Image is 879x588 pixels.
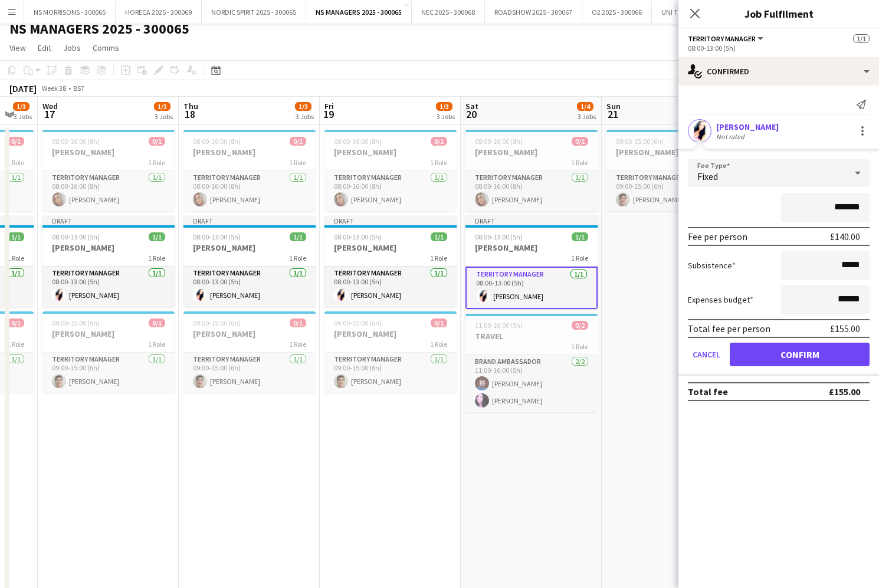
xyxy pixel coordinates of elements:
[606,171,739,211] app-card-role: Territory Manager1/109:00-15:00 (6h)[PERSON_NAME]
[183,329,316,339] h3: [PERSON_NAME]
[730,343,870,366] button: Confirm
[465,314,598,412] div: 11:00-16:00 (5h)0/2TRAVEL1 RoleBrand Ambassador2/211:00-16:00 (5h)[PERSON_NAME][PERSON_NAME]
[73,84,85,93] div: BST
[324,216,457,307] div: Draft08:00-13:00 (5h)1/1[PERSON_NAME]1 RoleTerritory Manager1/108:00-13:00 (5h)[PERSON_NAME]
[688,231,747,242] div: Fee per person
[296,112,314,121] div: 3 Jobs
[13,102,29,111] span: 1/3
[830,231,860,242] div: £140.00
[334,137,382,146] span: 08:00-16:00 (8h)
[155,112,173,121] div: 3 Jobs
[39,84,68,93] span: Week 38
[7,340,24,349] span: 1 Role
[606,130,739,211] div: 09:00-15:00 (6h)0/1[PERSON_NAME]1 RoleTerritory Manager1/109:00-15:00 (6h)[PERSON_NAME]
[58,40,86,55] a: Jobs
[42,216,175,225] div: Draft
[183,311,316,393] div: 09:00-15:00 (6h)0/1[PERSON_NAME]1 RoleTerritory Manager1/109:00-15:00 (6h)[PERSON_NAME]
[324,216,457,225] div: Draft
[42,267,175,307] app-card-role: Territory Manager1/108:00-13:00 (5h)[PERSON_NAME]
[430,254,447,262] span: 1 Role
[9,42,26,53] span: View
[324,242,457,253] h3: [PERSON_NAME]
[324,311,457,393] div: 09:00-15:00 (6h)0/1[PERSON_NAME]1 RoleTerritory Manager1/109:00-15:00 (6h)[PERSON_NAME]
[42,216,175,307] app-job-card: Draft08:00-13:00 (5h)1/1[PERSON_NAME]1 RoleTerritory Manager1/108:00-13:00 (5h)[PERSON_NAME]
[183,171,316,211] app-card-role: Territory Manager1/108:00-16:00 (8h)[PERSON_NAME]
[465,171,598,211] app-card-role: Territory Manager1/108:00-16:00 (8h)[PERSON_NAME]
[324,267,457,307] app-card-role: Territory Manager1/108:00-13:00 (5h)[PERSON_NAME]
[572,321,588,330] span: 0/2
[605,107,621,121] span: 21
[290,137,306,146] span: 0/1
[182,107,198,121] span: 18
[149,232,165,241] span: 1/1
[148,158,165,167] span: 1 Role
[572,232,588,241] span: 1/1
[324,101,334,111] span: Fri
[465,355,598,412] app-card-role: Brand Ambassador2/211:00-16:00 (5h)[PERSON_NAME][PERSON_NAME]
[9,83,37,94] div: [DATE]
[606,147,739,157] h3: [PERSON_NAME]
[412,1,485,24] button: NEC 2025 - 300068
[571,254,588,262] span: 1 Role
[688,386,728,398] div: Total fee
[183,216,316,307] app-job-card: Draft08:00-13:00 (5h)1/1[PERSON_NAME]1 RoleTerritory Manager1/108:00-13:00 (5h)[PERSON_NAME]
[324,130,457,211] app-job-card: 08:00-16:00 (8h)0/1[PERSON_NAME]1 RoleTerritory Manager1/108:00-16:00 (8h)[PERSON_NAME]
[41,107,58,121] span: 17
[289,254,306,262] span: 1 Role
[42,311,175,393] div: 09:00-15:00 (6h)0/1[PERSON_NAME]1 RoleTerritory Manager1/109:00-15:00 (6h)[PERSON_NAME]
[829,386,860,398] div: £155.00
[33,40,56,55] a: Edit
[149,137,165,146] span: 0/1
[688,34,765,43] button: Territory Manager
[8,318,24,327] span: 0/1
[334,318,382,327] span: 09:00-15:00 (6h)
[688,294,753,305] label: Expenses budget
[688,44,870,52] div: 08:00-13:00 (5h)
[464,107,478,121] span: 20
[485,1,582,24] button: ROADSHOW 2025 - 300067
[688,260,736,271] label: Subsistence
[652,1,727,24] button: UNI TOUR - 300067
[465,130,598,211] app-job-card: 08:00-16:00 (8h)0/1[PERSON_NAME]1 RoleTerritory Manager1/108:00-16:00 (8h)[PERSON_NAME]
[577,102,593,111] span: 1/4
[193,232,241,241] span: 08:00-13:00 (5h)
[5,40,31,55] a: View
[289,158,306,167] span: 1 Role
[475,232,523,241] span: 08:00-13:00 (5h)
[697,170,718,182] span: Fixed
[716,121,779,132] div: [PERSON_NAME]
[324,329,457,339] h3: [PERSON_NAME]
[465,147,598,157] h3: [PERSON_NAME]
[465,242,598,253] h3: [PERSON_NAME]
[465,331,598,341] h3: TRAVEL
[148,254,165,262] span: 1 Role
[324,147,457,157] h3: [PERSON_NAME]
[183,130,316,211] app-job-card: 08:00-16:00 (8h)0/1[PERSON_NAME]1 RoleTerritory Manager1/108:00-16:00 (8h)[PERSON_NAME]
[606,101,621,111] span: Sun
[571,342,588,351] span: 1 Role
[52,318,100,327] span: 09:00-15:00 (6h)
[52,137,100,146] span: 08:00-16:00 (8h)
[475,321,523,330] span: 11:00-16:00 (5h)
[42,329,175,339] h3: [PERSON_NAME]
[431,137,447,146] span: 0/1
[289,340,306,349] span: 1 Role
[323,107,334,121] span: 19
[8,232,24,241] span: 1/1
[572,137,588,146] span: 0/1
[149,318,165,327] span: 0/1
[306,1,412,24] button: NS MANAGERS 2025 - 300065
[334,232,382,241] span: 08:00-13:00 (5h)
[24,1,116,24] button: NS MORRISONS - 300065
[42,130,175,211] app-job-card: 08:00-16:00 (8h)0/1[PERSON_NAME]1 RoleTerritory Manager1/108:00-16:00 (8h)[PERSON_NAME]
[465,267,598,309] app-card-role: Territory Manager1/108:00-13:00 (5h)[PERSON_NAME]
[63,42,81,53] span: Jobs
[324,171,457,211] app-card-role: Territory Manager1/108:00-16:00 (8h)[PERSON_NAME]
[8,137,24,146] span: 0/1
[52,232,100,241] span: 08:00-13:00 (5h)
[183,147,316,157] h3: [PERSON_NAME]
